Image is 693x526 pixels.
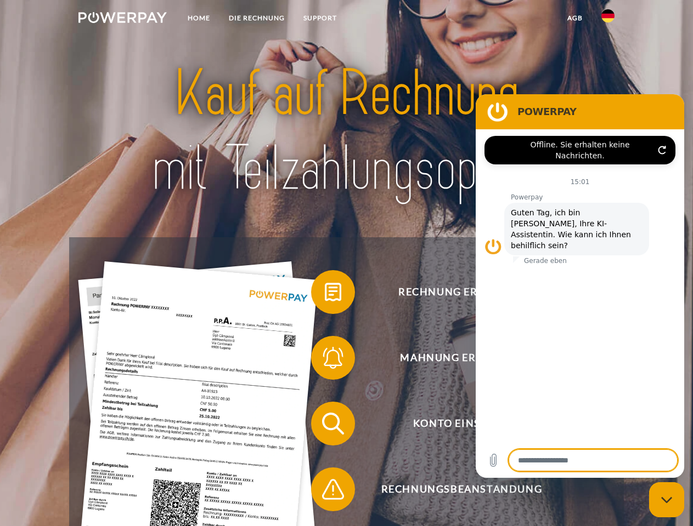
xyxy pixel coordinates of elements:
[311,467,596,511] button: Rechnungsbeanstandung
[327,402,596,445] span: Konto einsehen
[78,12,167,23] img: logo-powerpay-white.svg
[327,467,596,511] span: Rechnungsbeanstandung
[327,270,596,314] span: Rechnung erhalten?
[649,482,684,517] iframe: Schaltfläche zum Öffnen des Messaging-Fensters; Konversation läuft
[178,8,219,28] a: Home
[311,270,596,314] button: Rechnung erhalten?
[311,402,596,445] button: Konto einsehen
[319,344,347,371] img: qb_bell.svg
[319,278,347,306] img: qb_bill.svg
[105,53,588,210] img: title-powerpay_de.svg
[558,8,592,28] a: agb
[219,8,294,28] a: DIE RECHNUNG
[311,336,596,380] button: Mahnung erhalten?
[319,410,347,437] img: qb_search.svg
[601,9,615,22] img: de
[294,8,346,28] a: SUPPORT
[476,94,684,478] iframe: Messaging-Fenster
[327,336,596,380] span: Mahnung erhalten?
[319,476,347,503] img: qb_warning.svg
